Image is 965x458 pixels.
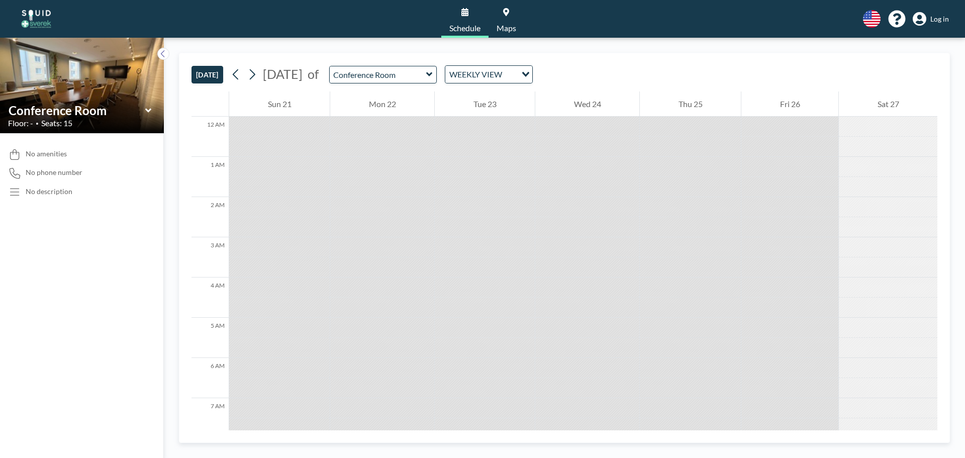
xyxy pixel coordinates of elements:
[445,66,532,83] div: Search for option
[8,118,33,128] span: Floor: -
[913,12,949,26] a: Log in
[505,68,516,81] input: Search for option
[449,24,480,32] span: Schedule
[229,91,330,117] div: Sun 21
[930,15,949,24] span: Log in
[41,118,72,128] span: Seats: 15
[263,66,303,81] span: [DATE]
[741,91,838,117] div: Fri 26
[191,278,229,318] div: 4 AM
[447,68,504,81] span: WEEKLY VIEW
[640,91,741,117] div: Thu 25
[26,187,72,196] div: No description
[330,66,426,83] input: Conference Room
[535,91,639,117] div: Wed 24
[16,9,56,29] img: organization-logo
[839,91,937,117] div: Sat 27
[191,66,223,83] button: [DATE]
[26,168,82,177] span: No phone number
[9,103,145,118] input: Conference Room
[191,157,229,197] div: 1 AM
[191,117,229,157] div: 12 AM
[36,120,39,127] span: •
[435,91,535,117] div: Tue 23
[191,237,229,278] div: 3 AM
[26,149,67,158] span: No amenities
[497,24,516,32] span: Maps
[191,358,229,398] div: 6 AM
[330,91,434,117] div: Mon 22
[191,398,229,438] div: 7 AM
[191,318,229,358] div: 5 AM
[191,197,229,237] div: 2 AM
[308,66,319,82] span: of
